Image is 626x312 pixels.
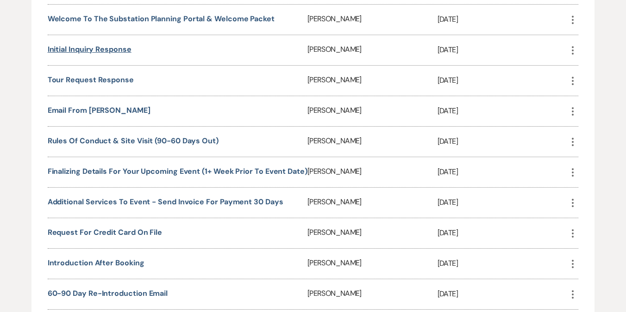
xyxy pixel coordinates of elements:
p: [DATE] [438,227,568,239]
p: [DATE] [438,135,568,147]
a: Additional Services to Event - Send invoice for payment 30 days [48,197,283,207]
div: [PERSON_NAME] [307,5,438,35]
a: Introduction after booking [48,258,144,268]
div: [PERSON_NAME] [307,66,438,96]
div: [PERSON_NAME] [307,249,438,279]
p: [DATE] [438,257,568,269]
a: Finalizing Details for Your Upcoming Event (1+ week prior to event date) [48,166,307,176]
div: [PERSON_NAME] [307,279,438,309]
p: [DATE] [438,74,568,86]
div: [PERSON_NAME] [307,157,438,187]
div: [PERSON_NAME] [307,96,438,126]
p: [DATE] [438,13,568,25]
div: [PERSON_NAME] [307,127,438,157]
p: [DATE] [438,44,568,56]
div: [PERSON_NAME] [307,35,438,65]
a: Request for Credit Card on File [48,227,163,237]
a: Initial Inquiry Response [48,44,131,54]
div: [PERSON_NAME] [307,188,438,218]
div: [PERSON_NAME] [307,218,438,248]
a: Email from [PERSON_NAME] [48,105,150,115]
a: Rules of Conduct & Site Visit (90-60 days out) [48,136,219,146]
a: 60-90 Day Re-Introduction Email [48,288,168,298]
p: [DATE] [438,288,568,300]
a: Tour Request Response [48,75,134,85]
a: Welcome to The Substation Planning Portal & Welcome Packet [48,14,275,24]
p: [DATE] [438,166,568,178]
p: [DATE] [438,105,568,117]
p: [DATE] [438,196,568,208]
